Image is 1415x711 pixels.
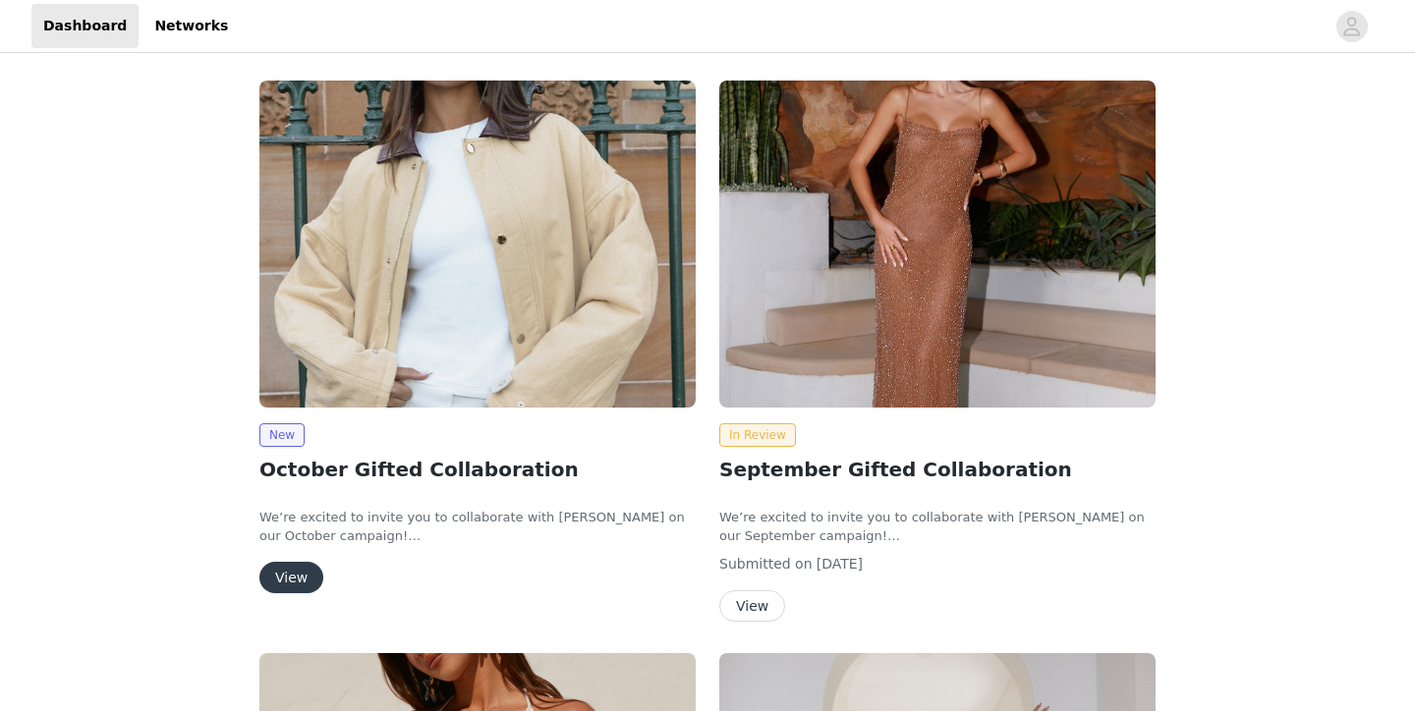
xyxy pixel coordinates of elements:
[259,455,696,484] h2: October Gifted Collaboration
[1342,11,1361,42] div: avatar
[259,81,696,408] img: Peppermayo USA
[719,599,785,614] a: View
[719,81,1156,408] img: Peppermayo USA
[259,423,305,447] span: New
[719,455,1156,484] h2: September Gifted Collaboration
[259,571,323,585] a: View
[142,4,240,48] a: Networks
[719,556,813,572] span: Submitted on
[719,423,796,447] span: In Review
[259,562,323,593] button: View
[719,508,1156,546] p: We’re excited to invite you to collaborate with [PERSON_NAME] on our September campaign!
[719,590,785,622] button: View
[817,556,863,572] span: [DATE]
[31,4,139,48] a: Dashboard
[259,508,696,546] p: We’re excited to invite you to collaborate with [PERSON_NAME] on our October campaign!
